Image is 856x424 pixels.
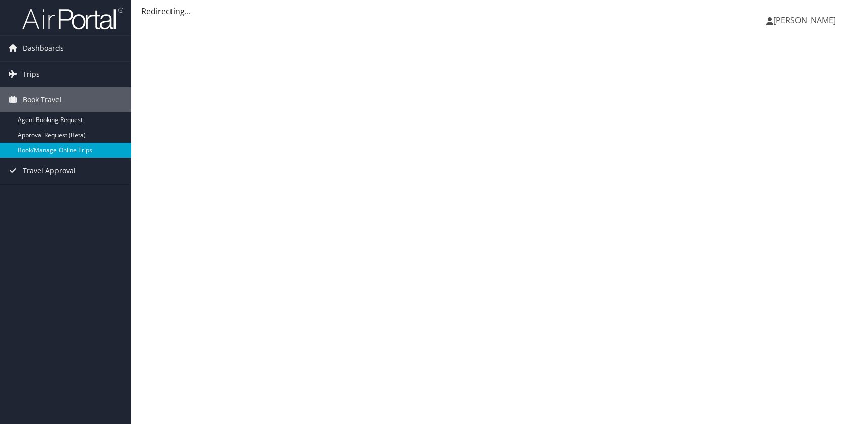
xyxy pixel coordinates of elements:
[773,15,836,26] span: [PERSON_NAME]
[23,62,40,87] span: Trips
[23,158,76,184] span: Travel Approval
[766,5,846,35] a: [PERSON_NAME]
[23,36,64,61] span: Dashboards
[141,5,846,17] div: Redirecting...
[22,7,123,30] img: airportal-logo.png
[23,87,62,112] span: Book Travel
